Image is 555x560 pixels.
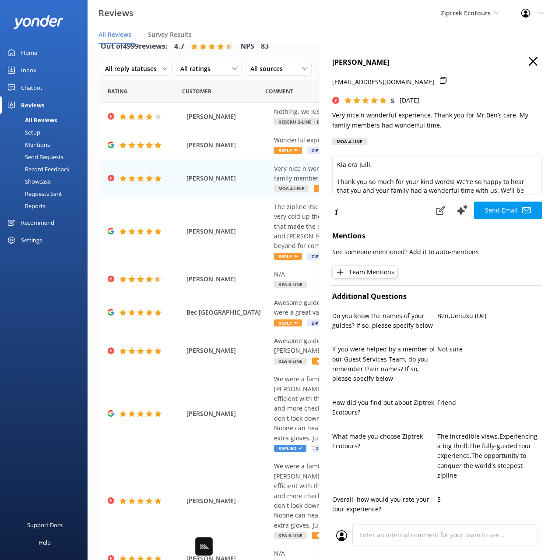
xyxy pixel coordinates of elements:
span: 5 [391,96,394,105]
span: Kereru 2-Line + Drop [274,118,334,125]
p: Very nice n wonderful experience. Thank you for Mr.Ben’s care. My family members had wonderful time. [332,110,542,130]
h4: 83 [261,41,269,52]
div: Record Feedback [5,163,70,175]
span: [PERSON_NAME] [186,112,270,121]
div: Mentions [5,138,50,151]
img: user_profile.svg [336,530,347,541]
span: All ratings [180,64,216,74]
div: Help [39,534,51,551]
span: Ziptrek Ecotours [307,253,359,260]
span: [PERSON_NAME] [186,409,270,418]
h3: Reviews [98,6,133,20]
div: Home [21,44,37,61]
div: Wonderful experience. [274,135,482,145]
a: Setup [5,126,88,138]
div: Requests Sent [5,188,62,200]
span: [PERSON_NAME] [186,346,270,355]
span: Reply [312,532,340,539]
div: Awesome guides who were very safe and made it alot of fun. JD and [PERSON_NAME] were our guides [274,336,482,356]
h4: Mentions [332,230,542,242]
div: The zipline itself was amazing with the most spectacular views, it is very cold up there so defin... [274,202,482,251]
textarea: Kia ora Juili, Thank you so much for your kind words! We're so happy to hear that you and your fa... [332,156,542,195]
span: All reply statuses [105,64,162,74]
p: Ben,Uenuku (Ue) [437,311,542,321]
img: yonder-white-logo.png [13,15,63,29]
span: Replied [274,445,306,452]
button: Team Mentions [332,266,398,279]
div: Setup [5,126,40,138]
h4: NPS [240,41,254,52]
a: Requests Sent [5,188,88,200]
p: Do you know the names of your guides? If so, please specify below [332,311,437,331]
h4: [PERSON_NAME] [332,57,542,68]
p: See someone mentioned? Add it to auto-mentions [332,247,542,257]
p: Overall, how would you rate your tour experience? [332,495,437,514]
h4: Out of 4999 reviews: [101,41,168,52]
span: Reply [274,147,302,154]
span: Reply [312,358,340,365]
span: Date [108,87,128,96]
span: Reply [274,253,302,260]
p: If you were helped by a member of our Guest Services Team, do you remember their names? If so, pl... [332,344,437,384]
span: Ziptrek Ecotours [307,319,359,326]
span: [PERSON_NAME] [186,274,270,284]
span: Reply [274,319,302,326]
span: Ziptrek Ecotours [312,445,364,452]
span: Question [265,87,293,96]
a: All Reviews [5,114,88,126]
div: Reviews [21,96,44,114]
div: We were a family of 4 and we all felt very safe. [PERSON_NAME] and [PERSON_NAME] knew their stuff... [274,374,482,443]
div: Recommend [21,214,54,231]
p: How did you find out about Ziptrek Ecotours? [332,398,437,418]
span: Date [182,87,211,96]
p: The incredible views,Experiencing a big thrill,The fully-guided tour experience,The opportunity t... [437,432,542,481]
span: Kea 6-Line [274,532,307,539]
div: We were a family of 4 and we all felt very safe. [PERSON_NAME] and [PERSON_NAME] knew their stuff... [274,461,482,530]
div: N/A [274,549,482,558]
span: All sources [250,64,288,74]
span: Ziptrek Ecotours [441,9,491,17]
div: Awesome guides who made it very safe and alot of fun. The ziplines were a great variety, we did t... [274,298,482,318]
span: [PERSON_NAME] [186,174,270,183]
span: Reply [314,185,342,192]
span: Ziptrek Ecotours [307,147,359,154]
div: Showcase [5,175,51,188]
button: Send Email [474,202,542,219]
button: Close [529,57,537,67]
a: Record Feedback [5,163,88,175]
span: [PERSON_NAME] [186,496,270,506]
h4: Additional Questions [332,291,542,302]
div: Very nice n wonderful experience. Thank you for Mr.Ben’s care. My family members had wonderful time. [274,164,482,184]
span: [PERSON_NAME] [186,227,270,236]
div: All Reviews [5,114,57,126]
div: N/A [274,269,482,279]
div: Settings [21,231,42,249]
h4: 4.7 [174,41,184,52]
div: Nothing, we just wish it was longer. Sydney and Hamish were great. [274,107,482,117]
span: All Reviews [98,30,131,39]
a: Showcase [5,175,88,188]
p: [DATE] [400,96,419,105]
a: Send Requests [5,151,88,163]
div: Send Requests [5,151,63,163]
p: What made you choose Ziptrek Ecotours? [332,432,437,451]
div: Reports [5,200,46,212]
span: [PERSON_NAME] [186,140,270,150]
span: Kea 6-Line [274,358,307,365]
span: Bec [GEOGRAPHIC_DATA] [186,308,270,317]
a: Reports [5,200,88,212]
div: Chatbot [21,79,42,96]
span: Kea 6-Line [274,281,307,288]
span: Moa 4-Line [274,185,309,192]
div: Moa 4-Line [332,138,367,145]
span: Survey Results [148,30,192,39]
p: [EMAIL_ADDRESS][DOMAIN_NAME] [332,77,435,87]
p: 5 [437,495,542,504]
p: Friend [437,398,542,408]
div: Support Docs [27,516,63,534]
a: Mentions [5,138,88,151]
p: Not sure [437,344,542,354]
div: Inbox [21,61,36,79]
